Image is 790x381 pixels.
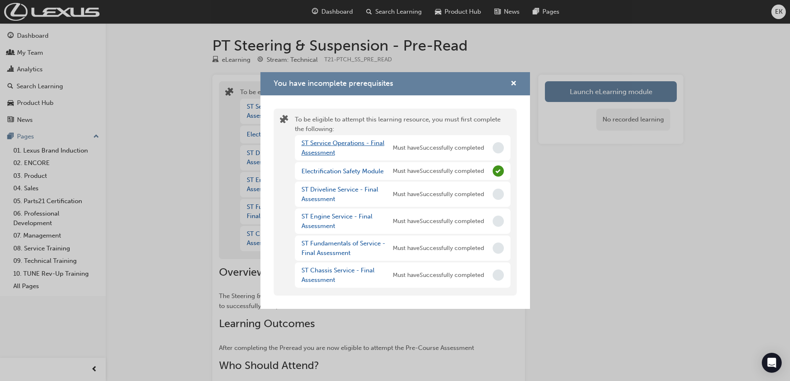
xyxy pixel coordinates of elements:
div: To be eligible to attempt this learning resource, you must first complete the following: [295,115,510,289]
span: Must have Successfully completed [393,244,484,253]
span: Incomplete [493,269,504,281]
button: cross-icon [510,79,517,89]
span: Complete [493,165,504,177]
span: Must have Successfully completed [393,190,484,199]
a: ST Fundamentals of Service - Final Assessment [301,240,385,257]
a: ST Engine Service - Final Assessment [301,213,372,230]
div: Open Intercom Messenger [762,353,782,373]
span: Must have Successfully completed [393,271,484,280]
a: ST Service Operations - Final Assessment [301,139,384,156]
span: Must have Successfully completed [393,143,484,153]
span: Incomplete [493,216,504,227]
div: You have incomplete prerequisites [260,72,530,309]
span: cross-icon [510,80,517,88]
a: ST Driveline Service - Final Assessment [301,186,378,203]
span: Must have Successfully completed [393,167,484,176]
span: Incomplete [493,189,504,200]
span: Incomplete [493,243,504,254]
span: Incomplete [493,142,504,153]
span: Must have Successfully completed [393,217,484,226]
span: puzzle-icon [280,116,288,125]
a: ST Chassis Service - Final Assessment [301,267,374,284]
span: You have incomplete prerequisites [274,79,393,88]
a: Electrification Safety Module [301,167,384,175]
